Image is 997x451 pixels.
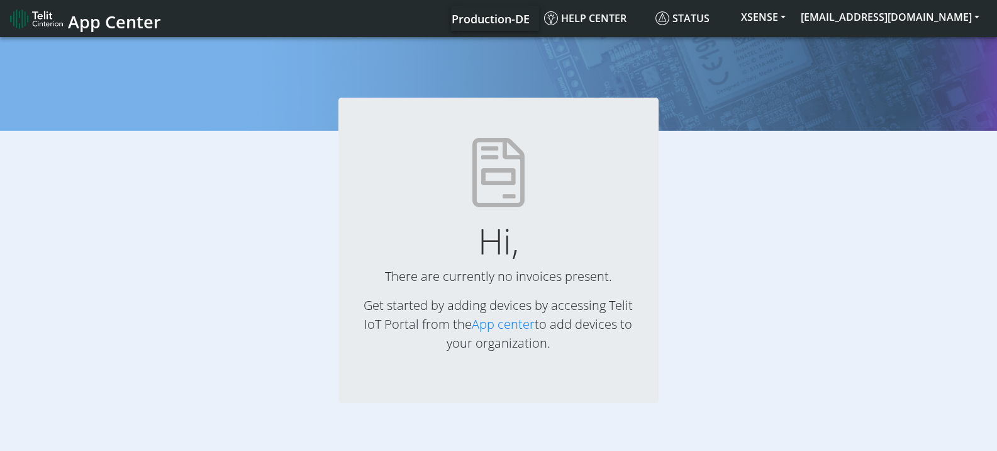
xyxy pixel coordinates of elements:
[544,11,627,25] span: Help center
[451,6,529,31] a: Your current platform instance
[650,6,733,31] a: Status
[68,10,161,33] span: App Center
[472,316,535,333] a: App center
[10,5,159,32] a: App Center
[655,11,669,25] img: status.svg
[655,11,710,25] span: Status
[539,6,650,31] a: Help center
[733,6,793,28] button: XSENSE
[359,296,638,353] p: Get started by adding devices by accessing Telit IoT Portal from the to add devices to your organ...
[10,9,63,29] img: logo-telit-cinterion-gw-new.png
[544,11,558,25] img: knowledge.svg
[452,11,530,26] span: Production-DE
[793,6,987,28] button: [EMAIL_ADDRESS][DOMAIN_NAME]
[359,220,638,262] h1: Hi,
[359,267,638,286] p: There are currently no invoices present.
